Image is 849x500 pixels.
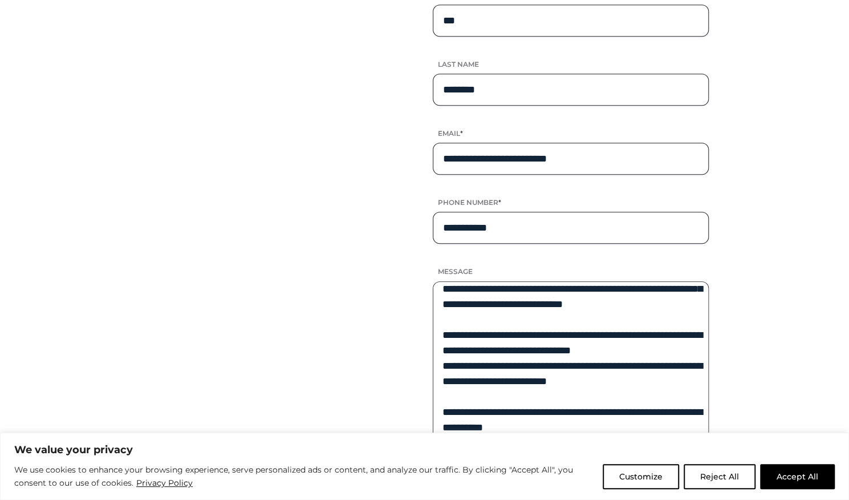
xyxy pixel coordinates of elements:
[433,128,709,138] label: Email
[14,463,594,490] p: We use cookies to enhance your browsing experience, serve personalized ads or content, and analyz...
[136,476,193,490] a: Privacy Policy
[433,197,709,207] label: Phone number
[760,464,835,489] button: Accept All
[433,267,709,276] label: Message
[684,464,755,489] button: Reject All
[14,443,835,457] p: We value your privacy
[603,464,679,489] button: Customize
[433,59,709,69] label: Last name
